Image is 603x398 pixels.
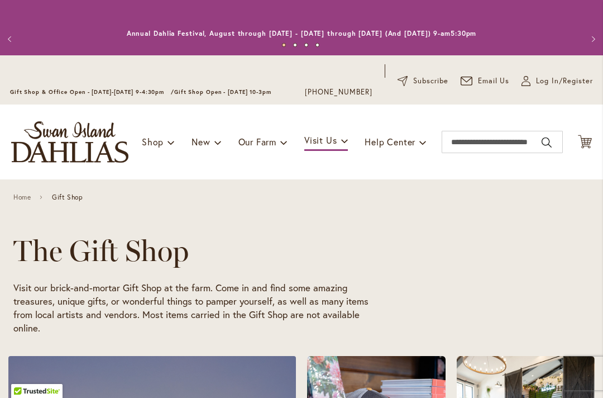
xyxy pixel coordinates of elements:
span: Gift Shop & Office Open - [DATE]-[DATE] 9-4:30pm / [10,88,174,96]
a: Log In/Register [521,75,593,87]
h1: The Gift Shop [13,234,557,268]
a: Home [13,193,31,201]
span: Help Center [365,136,415,148]
span: Shop [142,136,164,148]
a: [PHONE_NUMBER] [305,87,372,98]
button: Next [581,28,603,50]
a: Email Us [461,75,510,87]
button: 1 of 4 [282,43,286,47]
span: Our Farm [238,136,276,148]
span: Gift Shop Open - [DATE] 10-3pm [174,88,271,96]
a: store logo [11,121,128,163]
span: New [192,136,210,148]
span: Log In/Register [536,75,593,87]
button: 4 of 4 [315,43,319,47]
button: 3 of 4 [304,43,308,47]
button: 2 of 4 [293,43,297,47]
span: Subscribe [413,75,448,87]
span: Gift Shop [52,193,83,201]
a: Subscribe [398,75,448,87]
span: Email Us [478,75,510,87]
a: Annual Dahlia Festival, August through [DATE] - [DATE] through [DATE] (And [DATE]) 9-am5:30pm [127,29,477,37]
p: Visit our brick-and-mortar Gift Shop at the farm. Come in and find some amazing treasures, unique... [13,281,376,335]
span: Visit Us [304,134,337,146]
